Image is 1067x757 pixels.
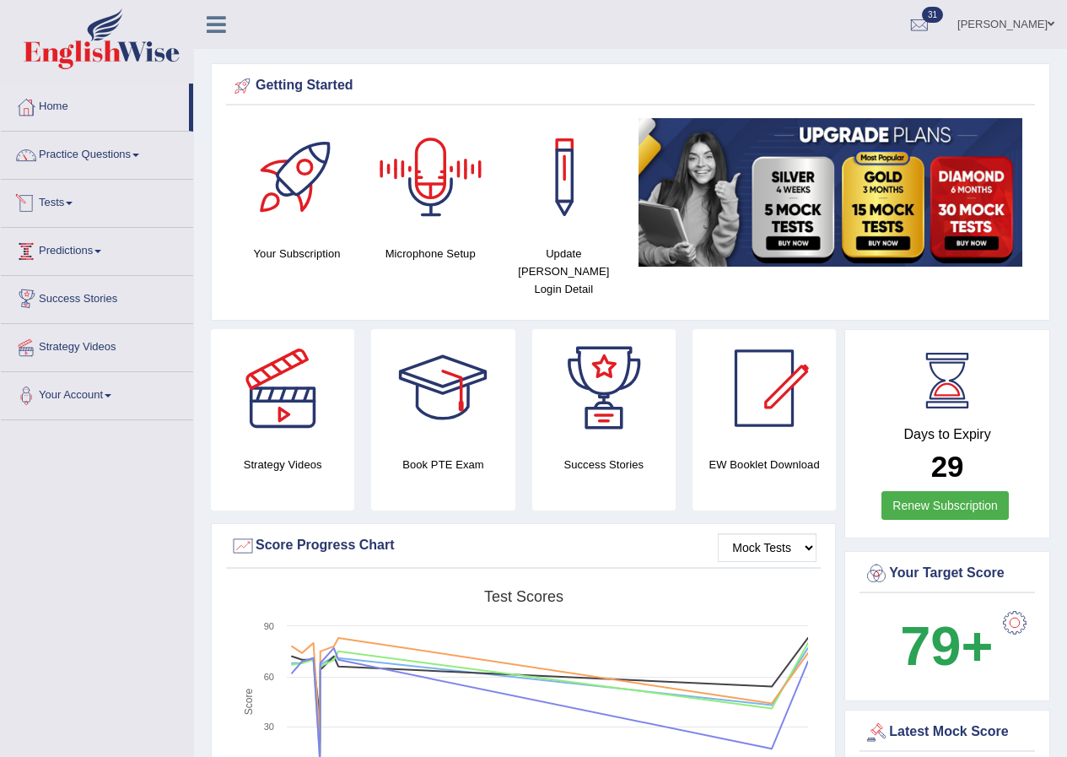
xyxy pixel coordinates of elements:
text: 60 [264,672,274,682]
a: Home [1,84,189,126]
a: Practice Questions [1,132,193,174]
tspan: Test scores [484,588,563,605]
div: Score Progress Chart [230,533,816,559]
div: Latest Mock Score [864,720,1031,745]
img: small5.jpg [639,118,1022,267]
text: 30 [264,722,274,732]
text: 90 [264,621,274,631]
a: Renew Subscription [881,491,1009,520]
b: 29 [931,450,964,483]
h4: Update [PERSON_NAME] Login Detail [505,245,622,298]
div: Your Target Score [864,561,1031,587]
b: 79+ [900,615,993,677]
tspan: Score [243,689,255,716]
h4: Days to Expiry [864,427,1031,442]
a: Your Account [1,372,193,414]
h4: EW Booklet Download [692,456,836,473]
h4: Strategy Videos [211,456,354,473]
span: 31 [922,7,943,23]
h4: Microphone Setup [372,245,488,262]
h4: Success Stories [532,456,676,473]
div: Getting Started [230,73,1031,99]
a: Predictions [1,228,193,270]
h4: Book PTE Exam [371,456,515,473]
a: Success Stories [1,276,193,318]
a: Strategy Videos [1,324,193,366]
h4: Your Subscription [239,245,355,262]
a: Tests [1,180,193,222]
